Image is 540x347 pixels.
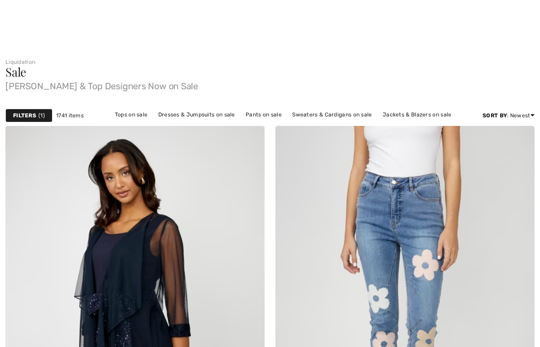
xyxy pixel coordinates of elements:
[241,109,286,120] a: Pants on sale
[56,111,84,120] span: 1741 items
[378,109,456,120] a: Jackets & Blazers on sale
[13,111,36,120] strong: Filters
[288,109,376,120] a: Sweaters & Cardigans on sale
[483,112,507,119] strong: Sort By
[5,64,26,80] span: Sale
[5,59,35,65] a: Liquidation
[483,111,535,120] div: : Newest
[5,78,535,91] span: [PERSON_NAME] & Top Designers Now on Sale
[110,109,152,120] a: Tops on sale
[277,120,336,132] a: Outerwear on sale
[38,111,45,120] span: 1
[231,120,275,132] a: Skirts on sale
[154,109,240,120] a: Dresses & Jumpsuits on sale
